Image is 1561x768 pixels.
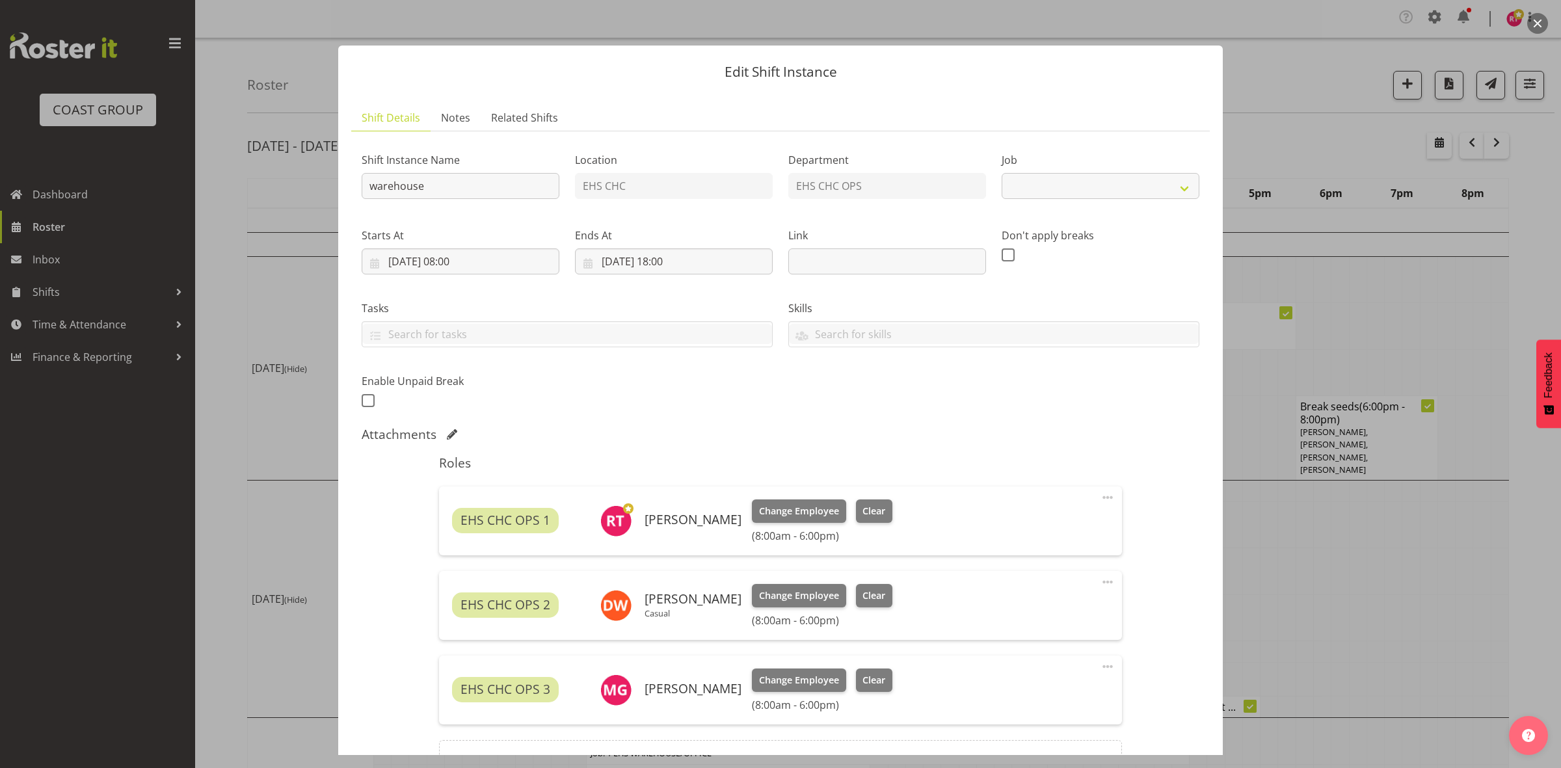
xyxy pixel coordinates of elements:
span: Change Employee [759,504,839,518]
span: EHS CHC OPS 3 [460,680,550,699]
label: Starts At [362,228,559,243]
p: Edit Shift Instance [351,65,1210,79]
label: Shift Instance Name [362,152,559,168]
span: Feedback [1543,352,1554,398]
h6: [PERSON_NAME] [645,682,741,696]
button: Clear [856,499,893,523]
label: Don't apply breaks [1002,228,1199,243]
span: Notes [441,110,470,126]
input: Click to select... [362,248,559,274]
span: Change Employee [759,673,839,687]
label: Department [788,152,986,168]
span: Clear [862,589,885,603]
input: Shift Instance Name [362,173,559,199]
img: martin-gorzeman9478.jpg [600,674,632,706]
img: david-wiseman11371.jpg [600,590,632,621]
input: Click to select... [575,248,773,274]
span: Clear [862,673,885,687]
span: Change Employee [759,589,839,603]
img: reuben-thomas8009.jpg [600,505,632,536]
label: Enable Unpaid Break [362,373,559,389]
h6: (8:00am - 6:00pm) [752,698,892,711]
label: Link [788,228,986,243]
span: Related Shifts [491,110,558,126]
h5: Roles [439,455,1121,471]
img: help-xxl-2.png [1522,729,1535,742]
label: Tasks [362,300,773,316]
input: Search for tasks [362,324,772,344]
span: EHS CHC OPS 1 [460,511,550,530]
h5: Attachments [362,427,436,442]
span: Clear [862,504,885,518]
h6: (8:00am - 6:00pm) [752,614,892,627]
h6: [PERSON_NAME] [645,592,741,606]
span: EHS CHC OPS 2 [460,596,550,615]
label: Job [1002,152,1199,168]
h6: (8:00am - 6:00pm) [752,529,892,542]
h6: [PERSON_NAME] [645,512,741,527]
p: Casual [645,608,741,618]
span: Shift Details [362,110,420,126]
button: Change Employee [752,499,846,523]
button: Change Employee [752,584,846,607]
button: Change Employee [752,669,846,692]
label: Skills [788,300,1199,316]
button: Clear [856,584,893,607]
label: Location [575,152,773,168]
button: Clear [856,669,893,692]
button: Feedback - Show survey [1536,339,1561,428]
label: Ends At [575,228,773,243]
input: Search for skills [789,324,1199,344]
